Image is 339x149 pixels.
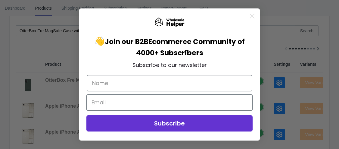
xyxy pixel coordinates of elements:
input: Name [87,75,252,91]
span: Ecommerce Community of 4000+ Subscribers [136,37,245,58]
span: 👋 [94,35,148,47]
span: Subscribe to our newsletter [132,61,207,69]
button: Close dialog [247,11,257,21]
span: Join our B2B [105,37,148,46]
input: Email [86,94,253,111]
button: Subscribe [86,115,253,132]
img: Wholesale Helper Logo [154,17,185,27]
